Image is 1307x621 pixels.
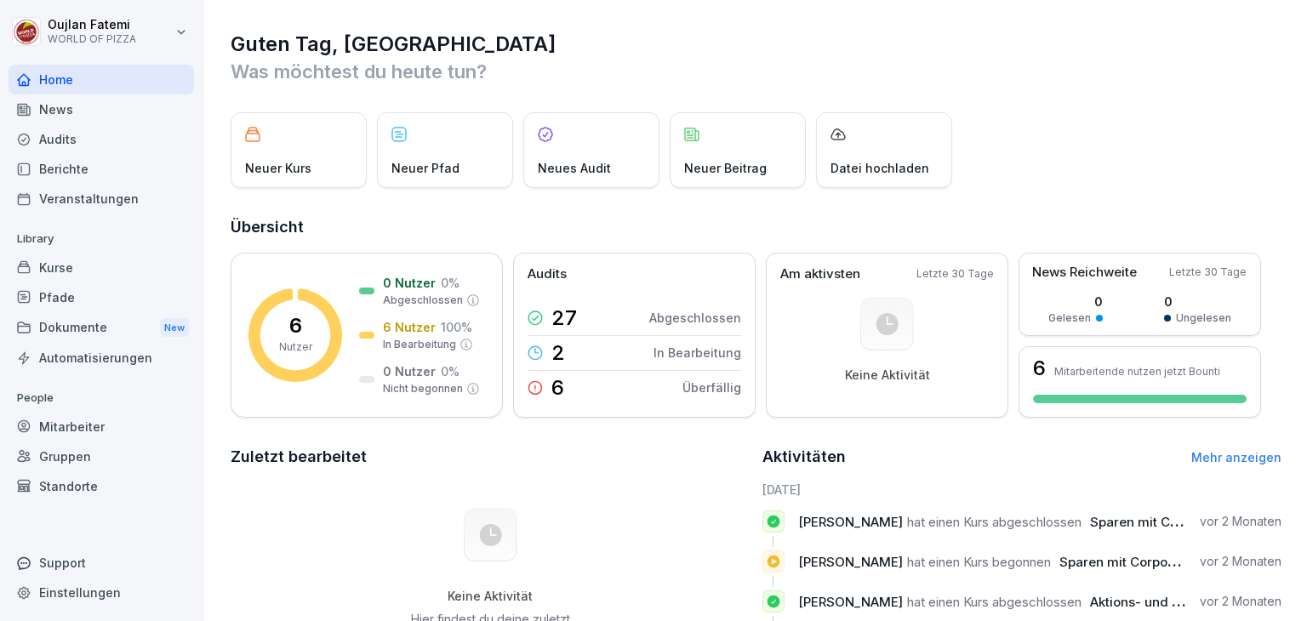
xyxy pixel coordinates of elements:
[391,159,459,177] p: Neuer Pfad
[1048,293,1103,310] p: 0
[684,159,767,177] p: Neuer Beitrag
[383,337,456,352] p: In Bearbeitung
[9,442,194,471] a: Gruppen
[1059,554,1247,570] span: Sparen mit Corporate Benefits
[762,445,846,469] h2: Aktivitäten
[1048,310,1091,326] p: Gelesen
[538,159,611,177] p: Neues Audit
[1090,514,1277,530] span: Sparen mit Corporate Benefits
[9,225,194,253] p: Library
[383,381,463,396] p: Nicht begonnen
[289,316,302,336] p: 6
[1033,358,1046,379] h3: 6
[551,343,565,363] p: 2
[404,589,576,604] h5: Keine Aktivität
[231,215,1281,239] h2: Übersicht
[9,343,194,373] a: Automatisierungen
[653,344,741,362] p: In Bearbeitung
[441,274,459,292] p: 0 %
[798,594,903,610] span: [PERSON_NAME]
[9,578,194,607] a: Einstellungen
[830,159,929,177] p: Datei hochladen
[1164,293,1231,310] p: 0
[9,548,194,578] div: Support
[907,514,1082,530] span: hat einen Kurs abgeschlossen
[245,159,311,177] p: Neuer Kurs
[9,312,194,344] div: Dokumente
[762,481,1282,499] h6: [DATE]
[649,309,741,327] p: Abgeschlossen
[1054,365,1220,378] p: Mitarbeitende nutzen jetzt Bounti
[1200,553,1281,570] p: vor 2 Monaten
[798,554,903,570] span: [PERSON_NAME]
[845,367,930,383] p: Keine Aktivität
[9,65,194,94] a: Home
[9,253,194,282] a: Kurse
[383,362,436,380] p: 0 Nutzer
[160,318,189,338] div: New
[231,445,751,469] h2: Zuletzt bearbeitet
[528,265,567,284] p: Audits
[551,308,577,328] p: 27
[9,282,194,312] a: Pfade
[551,378,564,398] p: 6
[1200,593,1281,610] p: vor 2 Monaten
[798,514,903,530] span: [PERSON_NAME]
[231,58,1281,85] p: Was möchtest du heute tun?
[1200,513,1281,530] p: vor 2 Monaten
[9,94,194,124] a: News
[916,266,994,282] p: Letzte 30 Tage
[231,31,1281,58] h1: Guten Tag, [GEOGRAPHIC_DATA]
[9,471,194,501] a: Standorte
[682,379,741,396] p: Überfällig
[441,318,472,336] p: 100 %
[383,318,436,336] p: 6 Nutzer
[383,293,463,308] p: Abgeschlossen
[1169,265,1247,280] p: Letzte 30 Tage
[279,339,312,355] p: Nutzer
[48,18,136,32] p: Oujlan Fatemi
[9,385,194,412] p: People
[9,124,194,154] a: Audits
[9,312,194,344] a: DokumenteNew
[907,594,1082,610] span: hat einen Kurs abgeschlossen
[1191,450,1281,464] a: Mehr anzeigen
[9,412,194,442] a: Mitarbeiter
[1176,310,1231,326] p: Ungelesen
[441,362,459,380] p: 0 %
[907,554,1051,570] span: hat einen Kurs begonnen
[9,154,194,184] a: Berichte
[1032,263,1137,282] p: News Reichweite
[780,265,860,284] p: Am aktivsten
[9,184,194,214] a: Veranstaltungen
[383,274,436,292] p: 0 Nutzer
[48,33,136,45] p: WORLD OF PIZZA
